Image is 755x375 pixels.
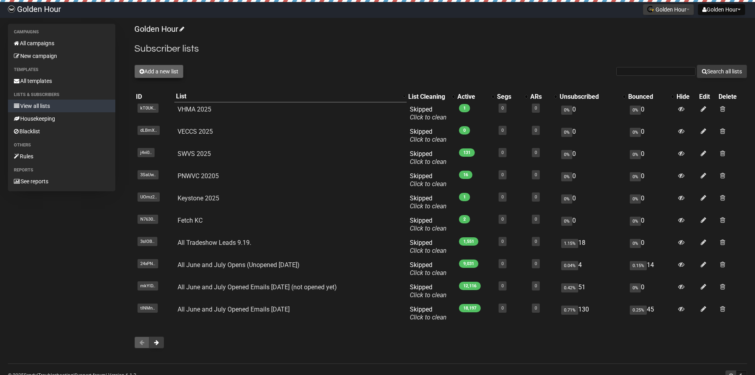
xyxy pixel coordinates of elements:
div: List Cleaning [408,93,448,101]
div: Bounced [628,93,667,101]
a: Click to clean [410,247,447,254]
div: Active [457,93,487,101]
a: See reports [8,175,115,188]
a: New campaign [8,50,115,62]
span: 3slOB.. [138,237,157,246]
span: 18,197 [459,304,481,312]
td: 0 [558,102,627,125]
a: Blacklist [8,125,115,138]
a: 0 [501,239,504,244]
div: Segs [497,93,521,101]
a: 0 [501,106,504,111]
a: Click to clean [410,313,447,321]
span: dLBmX.. [138,126,160,135]
span: 0.15% [630,261,647,270]
span: tlNMn.. [138,304,158,313]
span: 0% [630,283,641,292]
a: 0 [535,239,537,244]
a: All June and July Opened Emails [DATE] (not opened yet) [178,283,337,291]
a: 0 [501,150,504,155]
button: Golden Hour [698,4,745,15]
td: 0 [627,191,675,213]
a: Rules [8,150,115,163]
div: Edit [699,93,715,101]
span: Skipped [410,239,447,254]
td: 0 [627,280,675,302]
a: Click to clean [410,158,447,165]
span: Skipped [410,283,447,299]
span: 24xPN.. [138,259,158,268]
td: 45 [627,302,675,325]
td: 0 [558,213,627,236]
span: 0% [630,128,641,137]
img: favicons [647,6,654,12]
a: 0 [535,306,537,311]
span: 9,031 [459,260,478,268]
a: 0 [535,194,537,200]
th: List: Descending sort applied, activate to remove the sort [174,91,407,102]
a: 0 [535,150,537,155]
th: List Cleaning: No sort applied, activate to apply an ascending sort [407,91,456,102]
td: 51 [558,280,627,302]
span: 0.42% [561,283,578,292]
th: ID: No sort applied, sorting is disabled [134,91,174,102]
span: mkYID.. [138,281,158,290]
span: Skipped [410,128,447,143]
span: 0% [630,194,641,204]
td: 0 [558,125,627,147]
td: 0 [627,125,675,147]
a: View all lists [8,100,115,112]
a: 0 [501,283,504,288]
span: 1 [459,193,470,201]
span: UOmz2.. [138,192,160,202]
span: 12,116 [459,282,481,290]
a: Click to clean [410,269,447,277]
span: 0% [561,128,572,137]
span: 0 [459,126,470,135]
span: kT0UK.. [138,104,159,113]
a: 0 [501,172,504,177]
li: Templates [8,65,115,75]
a: All campaigns [8,37,115,50]
span: 0.04% [561,261,578,270]
span: 131 [459,148,475,157]
a: 0 [501,217,504,222]
td: 0 [627,169,675,191]
td: 0 [558,169,627,191]
a: Click to clean [410,202,447,210]
th: Edit: No sort applied, sorting is disabled [698,91,717,102]
div: List [176,92,399,100]
td: 0 [627,236,675,258]
div: Delete [719,93,745,101]
span: 16 [459,171,472,179]
div: Hide [677,93,696,101]
a: SWVS 2025 [178,150,211,158]
a: Click to clean [410,225,447,232]
td: 0 [558,191,627,213]
td: 4 [558,258,627,280]
a: 0 [501,261,504,266]
li: Reports [8,165,115,175]
li: Others [8,140,115,150]
a: All June and July Opens (Unopened [DATE]) [178,261,300,269]
a: Fetch KC [178,217,203,224]
button: Search all lists [697,65,747,78]
a: 0 [501,128,504,133]
th: Active: No sort applied, activate to apply an ascending sort [456,91,495,102]
span: Skipped [410,217,447,232]
a: 0 [535,106,537,111]
button: Add a new list [134,65,183,78]
a: 0 [535,261,537,266]
th: Hide: No sort applied, sorting is disabled [675,91,698,102]
a: Keystone 2025 [178,194,219,202]
div: ARs [530,93,550,101]
span: 0% [630,239,641,248]
span: 0% [561,217,572,226]
span: 2 [459,215,470,223]
span: 1.15% [561,239,578,248]
a: 0 [535,128,537,133]
a: Golden Hour [134,24,183,34]
li: Campaigns [8,27,115,37]
a: All Tradeshow Leads 9.19. [178,239,251,246]
a: 0 [535,217,537,222]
